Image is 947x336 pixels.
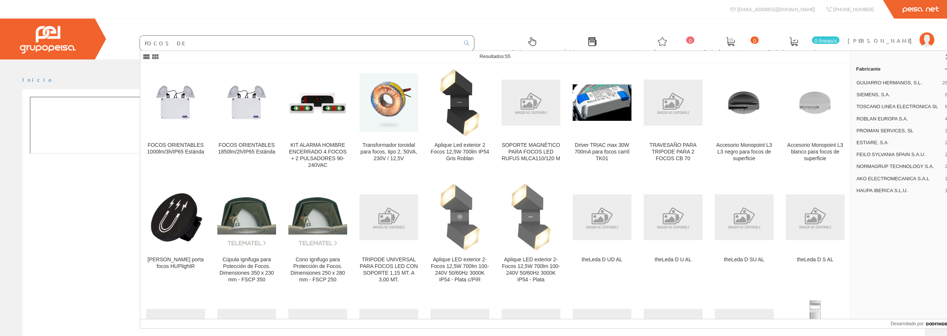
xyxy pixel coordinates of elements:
[715,194,774,240] img: theLeda D SU AL
[567,63,637,177] a: Driver TRIAC max 30W 700mA para focos carril TK01 Driver TRIAC max 30W 700mA para focos carril TK01
[511,184,550,251] img: Aplique LED exterior 2-Focos 12,5W 700lm 100-240V 50/60Hz 3000K IP54 - Plata
[146,256,205,270] div: [PERSON_NAME] porta focos HUPlightR
[573,256,631,263] div: theLeda D UD AL
[502,256,560,283] div: Aplique LED exterior 2-Focos 12,5W 700lm 100-240V 50/60Hz 3000K IP54 - Plata
[146,142,205,155] div: FOCOS ORIENTABLES 1000lm/3h/IP65 Estánda
[480,54,511,59] span: Resultados:
[786,142,845,162] div: Accesorio Monopoint L3 blanco para focos de superficie
[440,69,479,136] img: Aplique Led exterior 2 Focos 12,5W 700lm IP54 Gris Roblan
[425,63,495,177] a: Aplique Led exterior 2 Focos 12,5W 700lm IP54 Gris Roblan Aplique Led exterior 2 Focos 12,5W 700l...
[891,321,924,326] font: Desarrollado por
[353,63,424,177] a: Transformador toroidal para focos, tipo 2, 50VA, 230V / 12,5V Transformador toroidal para focos, ...
[502,142,560,162] div: SOPORTE MAGNÉTICO PARA FOCOS LED RUFUS MLCA110/120 M
[359,256,418,283] div: TRIPODE UNIVERSAL PARA FOCOS LED CON SOPORTE 1,15 MT. A 3,00 MT.
[217,256,276,283] div: Cúpula Ignifuga para Potección de Focos. Dimensiones 350 x 230 mm - FSCP 350
[689,38,692,44] font: 0
[632,48,692,54] font: Arte. favoritos
[431,256,489,283] div: Aplique LED exterior 2-Focos 12,5W 700lm 100-240V 50/60Hz 3000K IP54 - Plata c/PIR
[282,178,353,292] a: Cono Ignifugo para Protección de Focos. Dimensiones 250 x 280 mm - FSCP 250 Cono Ignifugo para Pr...
[644,142,703,162] div: TRAVESAÑO PARA TRIPODE PARA 2 FOCOS CB 70
[217,82,276,123] img: FOCOS ORIENTABLES 1850lm/2h/IP65 Estánda
[644,194,703,240] img: theLeda D U AL
[567,178,637,292] a: theLeda D UD AL theLeda D UD AL
[857,127,942,134] span: PROIMAN SERVICES, SL
[140,36,460,51] input: Buscar ...
[709,63,780,177] a: Accesorio Monopoint L3 L3 negro para focos de superficie Accesorio Monopoint L3 L3 negro para foc...
[140,178,211,292] a: Iman porta focos HUPlightR [PERSON_NAME] porta focos HUPlightR
[848,31,934,38] a: [PERSON_NAME]
[857,151,942,158] span: FEILO SYLVANIA SPAIN S.A.U.
[288,256,347,283] div: Cono Ignifugo para Protección de Focos. Dimensiones 250 x 280 mm - FSCP 250
[359,142,418,162] div: Transformador toroidal para focos, tipo 2, 50VA, 230V / 12,5V
[564,48,621,54] font: Últimas compras
[288,142,347,169] div: KIT ALARMA HOMBRE ENCERRADO 4 FOCOS + 2 PULSADORES 90-240VAC
[440,184,479,251] img: Aplique LED exterior 2-Focos 12,5W 700lm 100-240V 50/60Hz 3000K IP54 - Plata c/PIR
[768,48,819,54] font: Pedido actual
[644,256,703,263] div: theLeda D U AL
[431,142,489,162] div: Aplique Led exterior 2 Focos 12,5W 700lm IP54 Gris Roblan
[753,38,756,44] font: 0
[857,163,942,170] span: NORMAGRUP TECHNOLOGY S.A.
[815,38,837,44] font: 0 líneas/s
[288,188,347,246] img: Cono Ignifugo para Protección de Focos. Dimensiones 250 x 280 mm - FSCP 250
[217,188,276,246] img: Cúpula Ignifuga para Potección de Focos. Dimensiones 350 x 230 mm - FSCP 350
[857,91,942,98] span: SIEMENS, S.A.
[786,83,845,122] img: Accesorio Monopoint L3 blanco para focos de superficie
[282,63,353,177] a: KIT ALARMA HOMBRE ENCERRADO 4 FOCOS + 2 PULSADORES 90-240VAC KIT ALARMA HOMBRE ENCERRADO 4 FOCOS ...
[211,63,282,177] a: FOCOS ORIENTABLES 1850lm/2h/IP65 Estánda FOCOS ORIENTABLES 1850lm/2h/IP65 Estánda
[496,63,566,177] a: SOPORTE MAGNÉTICO PARA FOCOS LED RUFUS MLCA110/120 M SOPORTE MAGNÉTICO PARA FOCOS LED RUFUS MLCA1...
[857,175,942,182] span: AKO ELECTROMECANICA S.A.L
[20,26,76,54] img: Grupo Peisa
[644,80,703,125] img: TRAVESAÑO PARA TRIPODE PARA 2 FOCOS CB 70
[786,194,845,240] img: theLeda D S AL
[833,6,874,12] font: [PHONE_NUMBER]
[704,48,757,54] font: Ped. favoritos
[857,116,942,122] span: ROBLAN EUROPA S.A.
[780,178,851,292] a: theLeda D S AL theLeda D S AL
[638,178,708,292] a: theLeda D U AL theLeda D U AL
[780,63,851,177] a: Accesorio Monopoint L3 blanco para focos de superficie Accesorio Monopoint L3 blanco para focos d...
[146,188,205,246] img: Iman porta focos HUPlightR
[502,80,560,125] img: SOPORTE MAGNÉTICO PARA FOCOS LED RUFUS MLCA110/120 M
[556,31,624,58] a: Últimas compras
[715,142,774,162] div: Accesorio Monopoint L3 L3 negro para focos de superficie
[573,194,631,240] img: theLeda D UD AL
[848,37,916,44] font: [PERSON_NAME]
[146,82,205,123] img: FOCOS ORIENTABLES 1000lm/3h/IP65 Estánda
[217,142,276,155] div: FOCOS ORIENTABLES 1850lm/2h/IP65 Estánda
[786,256,845,263] div: theLeda D S AL
[425,178,495,292] a: Aplique LED exterior 2-Focos 12,5W 700lm 100-240V 50/60Hz 3000K IP54 - Plata c/PIR Aplique LED ex...
[512,48,552,54] font: Selectores
[715,83,774,122] img: Accesorio Monopoint L3 L3 negro para focos de superficie
[288,87,347,118] img: KIT ALARMA HOMBRE ENCERRADO 4 FOCOS + 2 PULSADORES 90-240VAC
[359,194,418,240] img: TRIPODE UNIVERSAL PARA FOCOS LED CON SOPORTE 1,15 MT. A 3,00 MT.
[857,139,942,146] span: ESTIARE, S.A.
[709,178,780,292] a: theLeda D SU AL theLeda D SU AL
[22,76,54,83] a: Inicio
[140,63,211,177] a: FOCOS ORIENTABLES 1000lm/3h/IP65 Estánda FOCOS ORIENTABLES 1000lm/3h/IP65 Estánda
[505,31,556,58] a: Selectores
[715,256,774,263] div: theLeda D SU AL
[857,80,940,86] span: GUIJARRO HERMANOS, S.L.
[496,178,566,292] a: Aplique LED exterior 2-Focos 12,5W 700lm 100-240V 50/60Hz 3000K IP54 - Plata Aplique LED exterior...
[737,6,815,12] font: [EMAIL_ADDRESS][DOMAIN_NAME]
[857,187,942,194] span: HAUPA IBERICA S.L.U.
[359,73,418,132] img: Transformador toroidal para focos, tipo 2, 50VA, 230V / 12,5V
[857,103,942,110] span: TOSCANO LINEA ELECTRONICA SL
[211,178,282,292] a: Cúpula Ignifuga para Potección de Focos. Dimensiones 350 x 230 mm - FSCP 350 Cúpula Ignifuga para...
[573,142,631,162] div: Driver TRIAC max 30W 700mA para focos carril TK01
[638,63,708,177] a: TRAVESAÑO PARA TRIPODE PARA 2 FOCOS CB 70 TRAVESAÑO PARA TRIPODE PARA 2 FOCOS CB 70
[505,54,510,59] span: 55
[573,84,631,121] img: Driver TRIAC max 30W 700mA para focos carril TK01
[353,178,424,292] a: TRIPODE UNIVERSAL PARA FOCOS LED CON SOPORTE 1,15 MT. A 3,00 MT. TRIPODE UNIVERSAL PARA FOCOS LED...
